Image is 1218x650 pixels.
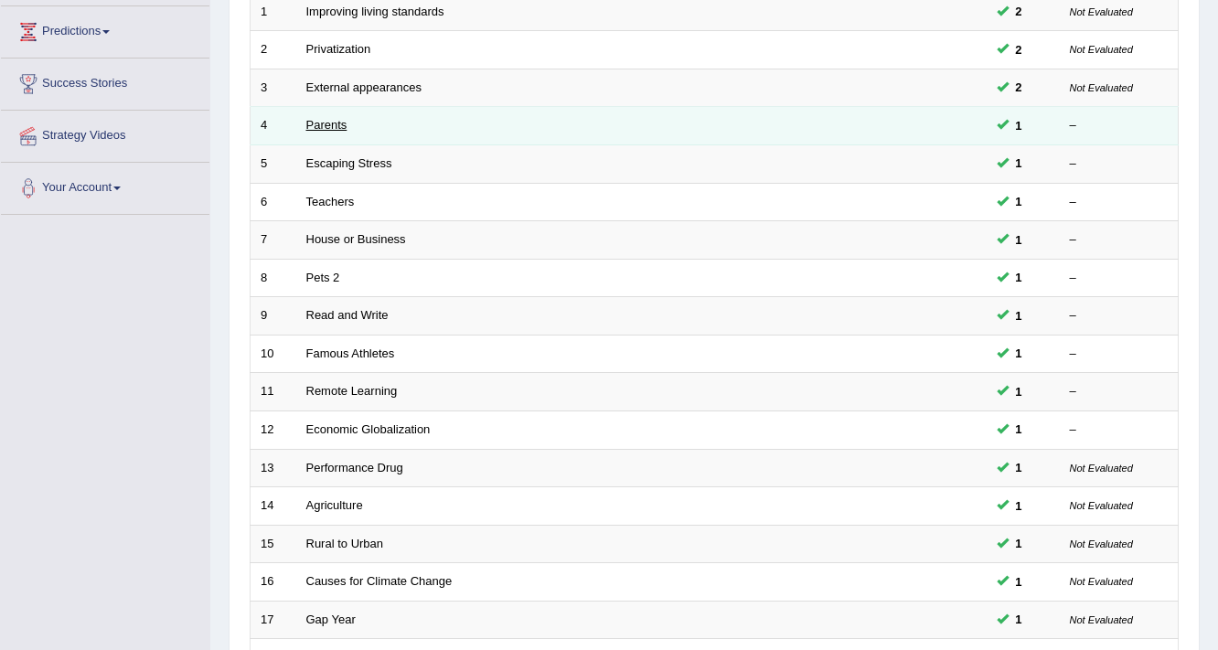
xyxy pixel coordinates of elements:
small: Not Evaluated [1070,463,1133,474]
span: You can still take this question [1009,382,1030,401]
span: You can still take this question [1009,572,1030,591]
a: Privatization [306,42,371,56]
a: Teachers [306,195,355,208]
span: You can still take this question [1009,534,1030,553]
a: Gap Year [306,613,356,626]
a: House or Business [306,232,406,246]
td: 13 [251,449,296,487]
div: – [1070,346,1169,363]
a: Causes for Climate Change [306,574,453,588]
span: You can still take this question [1009,192,1030,211]
a: Remote Learning [306,384,398,398]
span: You can still take this question [1009,2,1030,21]
td: 2 [251,31,296,69]
div: – [1070,194,1169,211]
span: You can still take this question [1009,344,1030,363]
a: Agriculture [306,498,363,512]
a: Economic Globalization [306,422,431,436]
a: External appearances [306,80,422,94]
small: Not Evaluated [1070,82,1133,93]
td: 4 [251,107,296,145]
td: 10 [251,335,296,373]
small: Not Evaluated [1070,614,1133,625]
td: 6 [251,183,296,221]
small: Not Evaluated [1070,500,1133,511]
a: Parents [306,118,347,132]
a: Escaping Stress [306,156,392,170]
a: Success Stories [1,59,209,104]
span: You can still take this question [1009,154,1030,173]
small: Not Evaluated [1070,6,1133,17]
div: – [1070,155,1169,173]
div: – [1070,307,1169,325]
a: Read and Write [306,308,389,322]
a: Rural to Urban [306,537,384,550]
span: You can still take this question [1009,610,1030,629]
a: Pets 2 [306,271,340,284]
a: Strategy Videos [1,111,209,156]
div: – [1070,231,1169,249]
div: – [1070,270,1169,287]
span: You can still take this question [1009,116,1030,135]
small: Not Evaluated [1070,44,1133,55]
div: – [1070,383,1169,400]
small: Not Evaluated [1070,538,1133,549]
a: Performance Drug [306,461,403,474]
span: You can still take this question [1009,40,1030,59]
a: Famous Athletes [306,346,395,360]
td: 7 [251,221,296,260]
td: 17 [251,601,296,639]
span: You can still take this question [1009,496,1030,516]
span: You can still take this question [1009,420,1030,439]
span: You can still take this question [1009,230,1030,250]
td: 8 [251,259,296,297]
td: 5 [251,145,296,184]
td: 11 [251,373,296,411]
div: – [1070,421,1169,439]
td: 16 [251,563,296,602]
span: You can still take this question [1009,268,1030,287]
span: You can still take this question [1009,78,1030,97]
div: – [1070,117,1169,134]
span: You can still take this question [1009,306,1030,325]
td: 15 [251,525,296,563]
td: 3 [251,69,296,107]
a: Your Account [1,163,209,208]
td: 9 [251,297,296,336]
a: Improving living standards [306,5,444,18]
small: Not Evaluated [1070,576,1133,587]
td: 14 [251,487,296,526]
a: Predictions [1,6,209,52]
td: 12 [251,410,296,449]
span: You can still take this question [1009,458,1030,477]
